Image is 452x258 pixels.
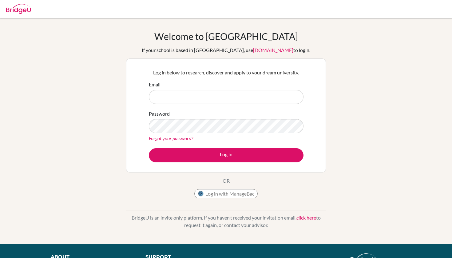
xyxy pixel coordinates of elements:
a: click here [296,215,316,220]
img: Bridge-U [6,4,31,14]
div: If your school is based in [GEOGRAPHIC_DATA], use to login. [142,46,310,54]
a: Forgot your password? [149,135,193,141]
p: BridgeU is an invite only platform. If you haven’t received your invitation email, to request it ... [126,214,326,229]
a: [DOMAIN_NAME] [253,47,293,53]
button: Log in [149,148,303,162]
p: OR [223,177,230,185]
h1: Welcome to [GEOGRAPHIC_DATA] [154,31,298,42]
label: Email [149,81,161,88]
button: Log in with ManageBac [194,189,258,198]
p: Log in below to research, discover and apply to your dream university. [149,69,303,76]
label: Password [149,110,170,117]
